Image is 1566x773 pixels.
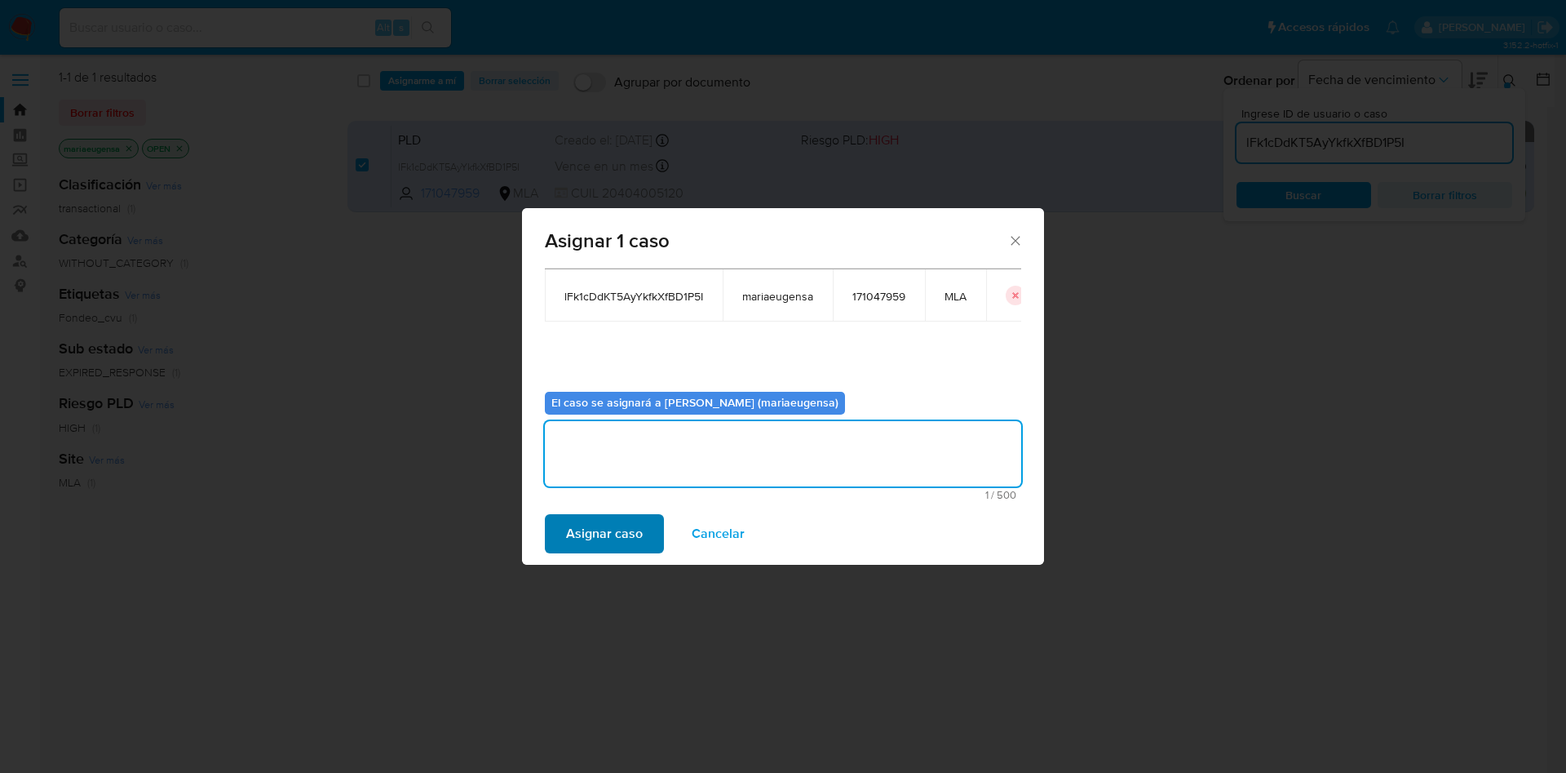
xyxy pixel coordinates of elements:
span: Máximo 500 caracteres [550,490,1016,500]
span: MLA [944,289,967,304]
button: Cancelar [670,514,766,553]
span: mariaeugensa [742,289,813,304]
span: lFk1cDdKT5AyYkfkXfBD1P5I [564,289,703,304]
div: assign-modal [522,208,1044,565]
span: Asignar caso [566,516,643,552]
button: Asignar caso [545,514,664,553]
span: Asignar 1 caso [545,231,1007,251]
span: Cancelar [692,516,745,552]
b: El caso se asignará a [PERSON_NAME] (mariaeugensa) [551,394,838,411]
span: 171047959 [852,289,905,304]
button: Cerrar ventana [1007,233,1022,247]
button: icon-button [1006,286,1025,305]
